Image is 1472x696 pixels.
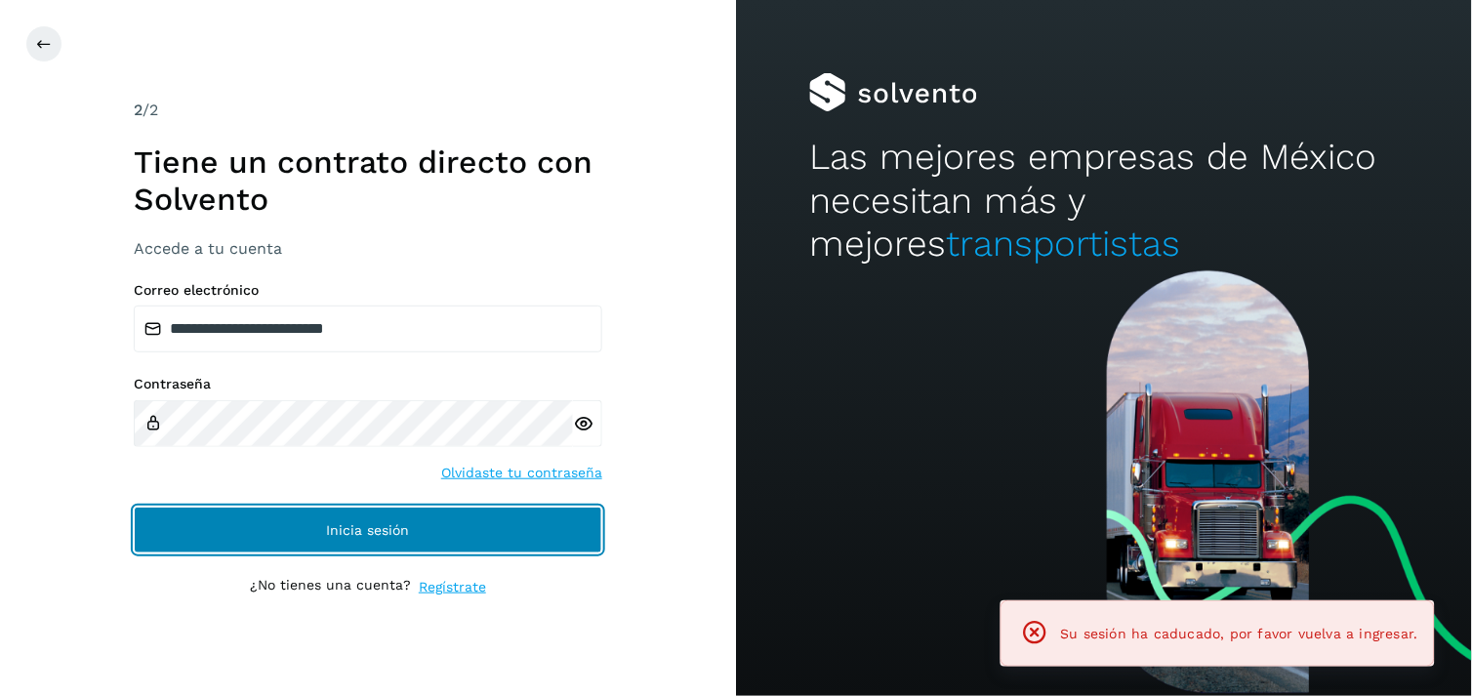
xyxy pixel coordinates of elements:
p: ¿No tienes una cuenta? [250,577,411,597]
h2: Las mejores empresas de México necesitan más y mejores [809,136,1398,266]
span: Su sesión ha caducado, por favor vuelva a ingresar. [1061,626,1418,641]
h3: Accede a tu cuenta [134,239,602,258]
span: Inicia sesión [327,523,410,537]
label: Contraseña [134,376,602,392]
span: transportistas [946,223,1180,265]
div: /2 [134,99,602,122]
button: Inicia sesión [134,507,602,553]
a: Olvidaste tu contraseña [441,463,602,483]
h1: Tiene un contrato directo con Solvento [134,143,602,219]
span: 2 [134,101,143,119]
a: Regístrate [419,577,486,597]
label: Correo electrónico [134,282,602,299]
